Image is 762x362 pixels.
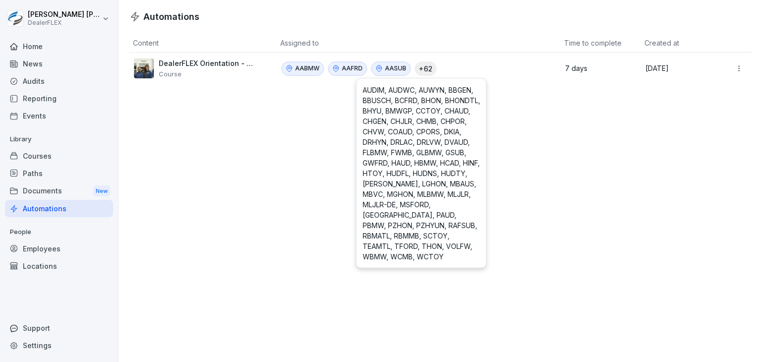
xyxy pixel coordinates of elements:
[560,34,640,53] th: Time to complete
[5,257,113,275] a: Locations
[5,337,113,354] a: Settings
[342,64,363,73] p: AAFRD
[28,19,100,26] p: DealerFLEX
[645,64,714,73] p: [DATE]
[134,59,154,78] img: v4gv5ils26c0z8ite08yagn2.png
[385,64,406,73] p: AASUB
[356,78,487,268] div: AUDIM, AUDWC, AUWYN, BBGEN, BBUSCH, BCFRD, BHON, BHONDTL, BHYU, BMWGP, CCTOY, CHAUD, CHGEN, CHJLR...
[143,10,199,23] h1: Automations
[5,182,113,200] div: Documents
[159,59,254,68] p: DealerFLEX Orientation - Fixed Operations Division
[5,240,113,257] a: Employees
[5,38,113,55] a: Home
[5,147,113,165] a: Courses
[129,34,276,53] th: Content
[5,224,113,240] p: People
[565,64,629,73] p: 7 days
[640,34,726,53] th: Created at
[5,182,113,200] a: DocumentsNew
[93,185,110,197] div: New
[5,55,113,72] a: News
[5,319,113,337] div: Support
[5,72,113,90] a: Audits
[28,10,100,19] p: [PERSON_NAME] [PERSON_NAME]
[5,165,113,182] a: Paths
[419,63,433,74] p: + 62
[159,70,254,78] p: Course
[5,107,113,124] a: Events
[276,34,560,53] th: Assigned to
[5,131,113,147] p: Library
[5,200,113,217] a: Automations
[5,90,113,107] a: Reporting
[295,64,319,73] p: AABMW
